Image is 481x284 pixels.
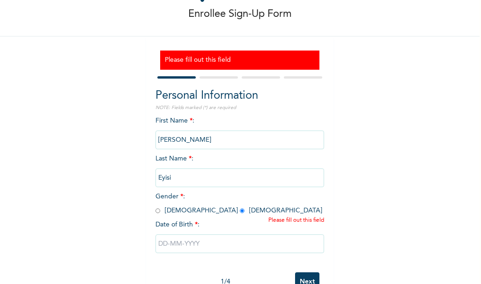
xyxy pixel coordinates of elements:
span: Gender : [DEMOGRAPHIC_DATA] [DEMOGRAPHIC_DATA] [155,193,322,214]
p: NOTE: Fields marked (*) are required [155,104,324,111]
h3: Please fill out this field [165,55,315,65]
input: Enter your first name [155,131,324,149]
span: Last Name : [155,155,324,181]
input: Enter your last name [155,168,324,187]
input: DD-MM-YYYY [155,234,324,253]
p: Enrollee Sign-Up Form [188,7,292,22]
span: Date of Birth : [155,220,200,230]
span: Please fill out this field [268,216,324,225]
h2: Personal Information [155,87,324,104]
span: First Name : [155,117,324,143]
